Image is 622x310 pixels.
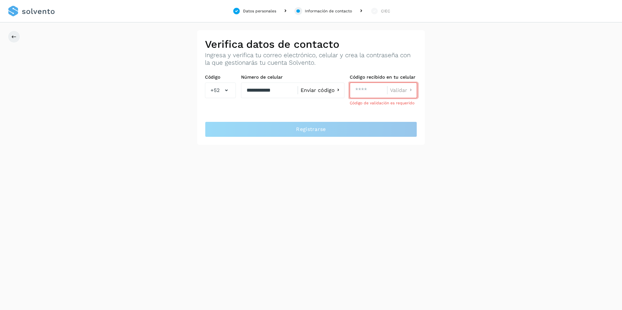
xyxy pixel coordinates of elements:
[301,88,335,93] span: Enviar código
[210,86,220,94] span: +52
[301,87,342,94] button: Enviar código
[350,74,417,80] label: Código recibido en tu celular
[241,74,345,80] label: Número de celular
[205,122,417,137] button: Registrarse
[296,126,326,133] span: Registrarse
[205,38,417,50] h2: Verifica datos de contacto
[305,8,352,14] div: Información de contacto
[350,101,414,105] span: Código de validación es requerido
[205,74,236,80] label: Código
[381,8,390,14] div: CIEC
[243,8,276,14] div: Datos personales
[390,88,407,93] span: Validar
[390,87,414,94] button: Validar
[205,52,417,67] p: Ingresa y verifica tu correo electrónico, celular y crea la contraseña con la que gestionarás tu ...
